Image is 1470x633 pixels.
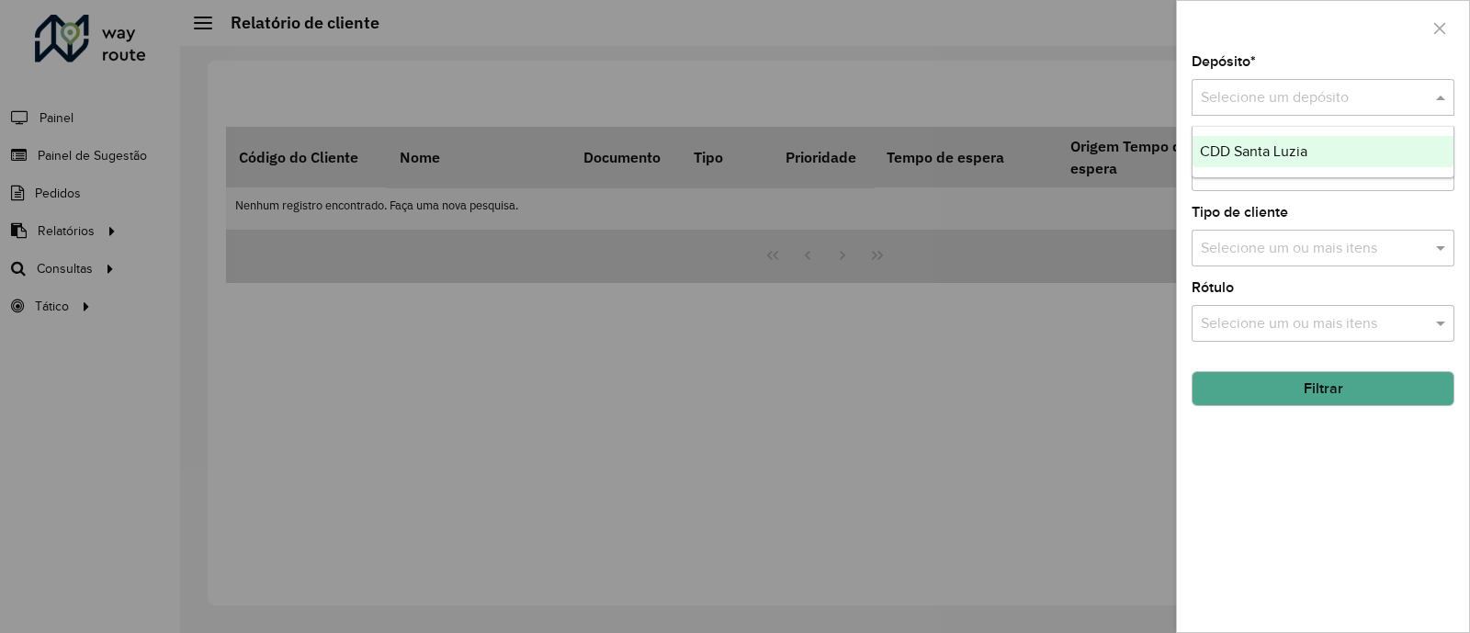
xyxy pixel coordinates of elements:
ng-dropdown-panel: Options list [1192,126,1454,178]
span: CDD Santa Luzia [1200,143,1307,159]
button: Filtrar [1192,371,1454,406]
label: Tipo de cliente [1192,201,1288,223]
label: Depósito [1192,51,1256,73]
label: Rótulo [1192,277,1234,299]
